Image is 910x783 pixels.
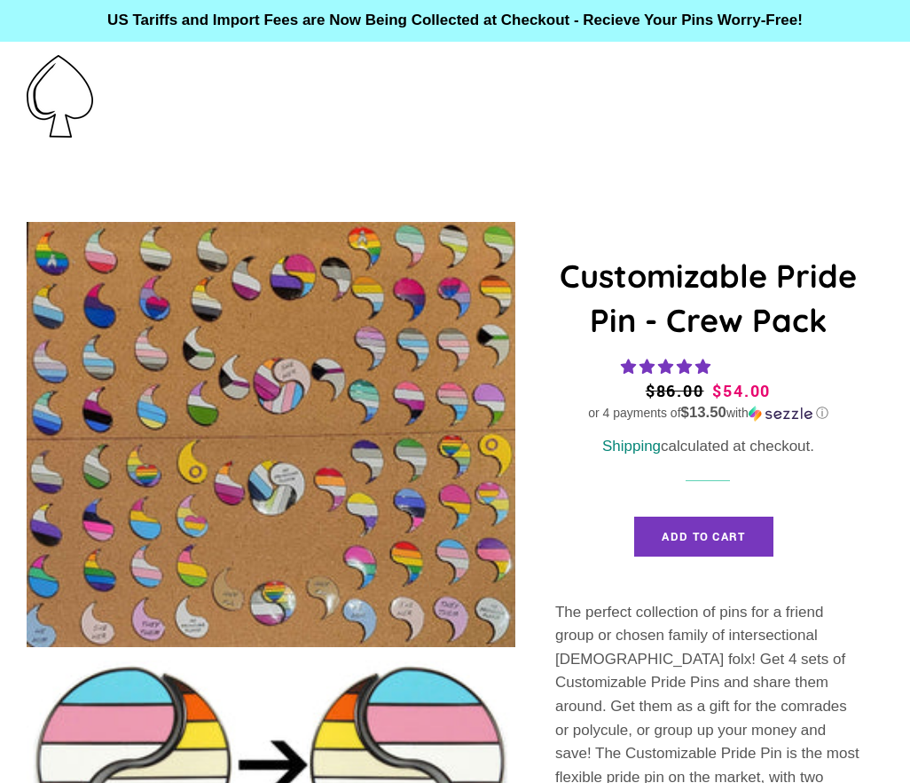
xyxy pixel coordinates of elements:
h1: Customizable Pride Pin - Crew Pack [555,254,861,344]
img: Sezzle [749,406,812,422]
img: Customizable Pride Pin - Crew Pack [27,222,515,647]
div: or 4 payments of with [555,405,861,422]
button: Add to Cart [634,517,773,556]
div: calculated at checkout. [555,435,861,459]
div: or 4 payments of$13.50withSezzle Click to learn more about Sezzle [555,405,861,422]
a: Shipping [602,438,661,455]
img: Pin-Ace [27,55,93,138]
span: $13.50 [681,404,726,421]
span: Add to Cart [662,528,745,544]
span: $86.00 [646,378,709,403]
span: $54.00 [712,380,771,401]
span: 4.83 stars [621,359,715,376]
